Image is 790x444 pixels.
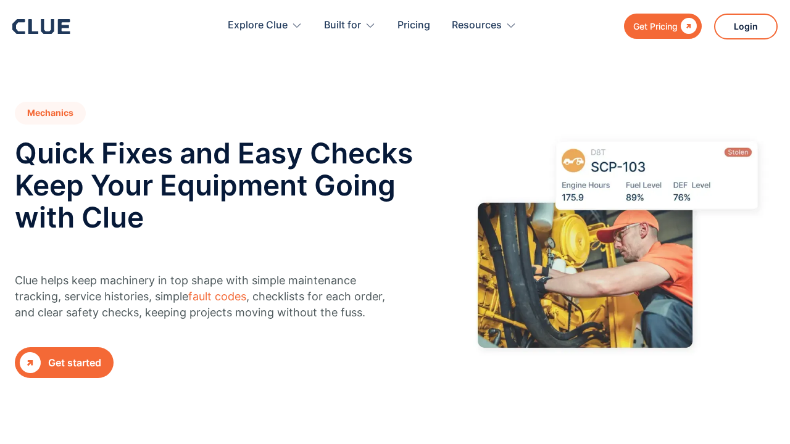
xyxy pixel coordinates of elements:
a: Login [714,14,778,39]
a: Get started [15,347,114,378]
div: Explore Clue [228,6,288,45]
div: Resources [452,6,517,45]
div: Get started [48,355,101,371]
a: fault codes [188,290,246,303]
div: Explore Clue [228,6,302,45]
div: Built for [324,6,376,45]
h1: Mechanics [15,102,86,125]
div: Built for [324,6,361,45]
div:  [20,352,41,373]
img: Image showing mechanics at construction site [460,102,775,381]
a: Get Pricing [624,14,702,39]
h2: Quick Fixes and Easy Checks Keep Your Equipment Going with Clue [15,137,413,233]
div: Get Pricing [633,18,678,34]
div: Resources [452,6,502,45]
a: Pricing [397,6,430,45]
div:  [678,18,697,34]
p: Clue helps keep machinery in top shape with simple maintenance tracking, service histories, simpl... [15,273,388,321]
